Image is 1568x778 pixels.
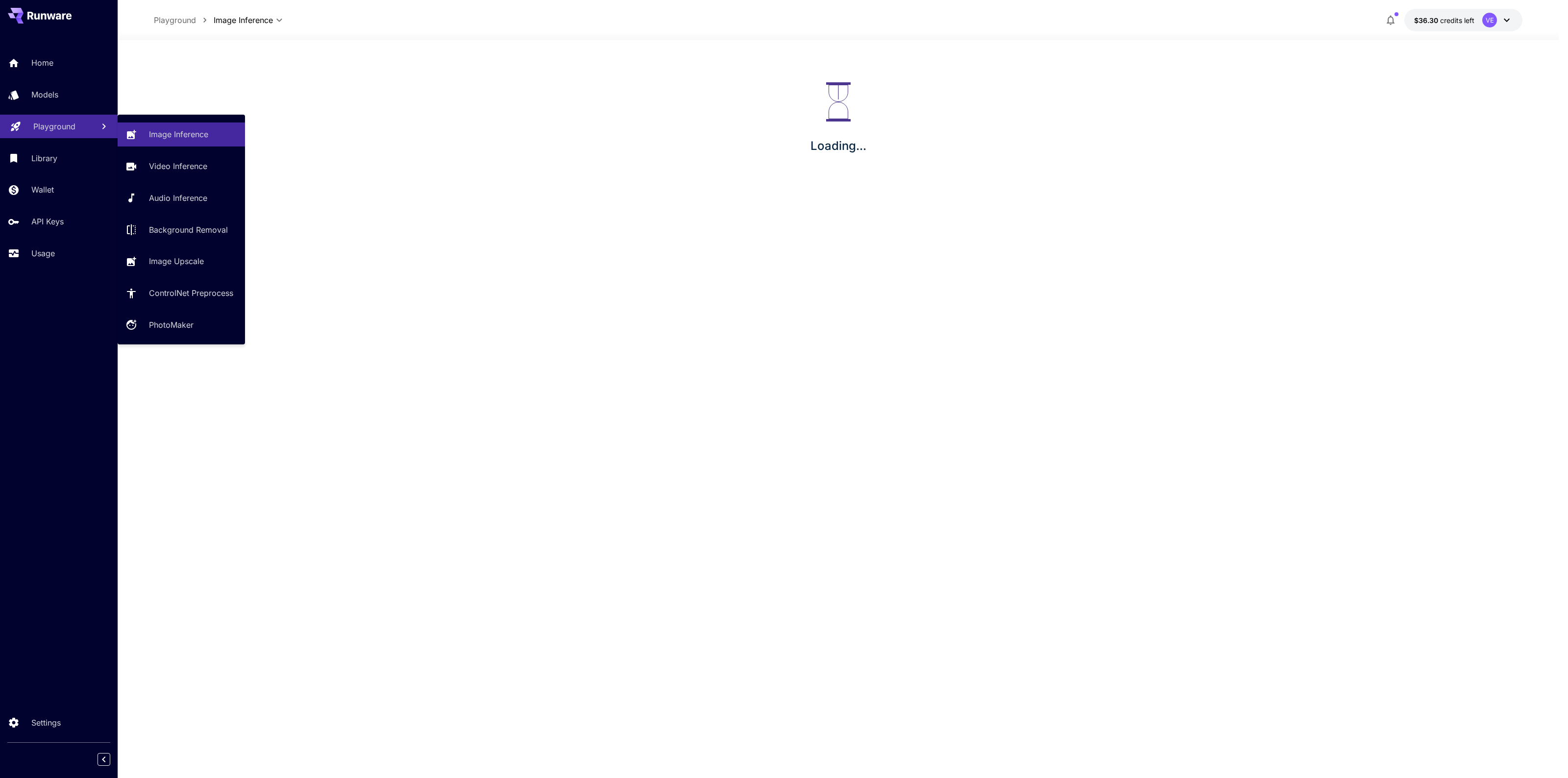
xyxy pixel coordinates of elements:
[149,319,194,331] p: PhotoMaker
[118,154,245,178] a: Video Inference
[1414,15,1474,25] div: $36.29579
[31,89,58,100] p: Models
[98,753,110,766] button: Collapse sidebar
[118,122,245,146] a: Image Inference
[149,160,207,172] p: Video Inference
[1414,16,1440,24] span: $36.30
[31,717,61,729] p: Settings
[118,249,245,273] a: Image Upscale
[118,313,245,337] a: PhotoMaker
[810,137,866,155] p: Loading...
[118,218,245,242] a: Background Removal
[214,14,273,26] span: Image Inference
[31,152,57,164] p: Library
[149,255,204,267] p: Image Upscale
[149,224,228,236] p: Background Removal
[154,14,196,26] p: Playground
[31,216,64,227] p: API Keys
[118,281,245,305] a: ControlNet Preprocess
[31,184,54,195] p: Wallet
[105,751,118,768] div: Collapse sidebar
[149,192,207,204] p: Audio Inference
[1440,16,1474,24] span: credits left
[31,57,53,69] p: Home
[33,121,75,132] p: Playground
[149,128,208,140] p: Image Inference
[118,186,245,210] a: Audio Inference
[1482,13,1497,27] div: VE
[31,247,55,259] p: Usage
[1404,9,1522,31] button: $36.29579
[149,287,233,299] p: ControlNet Preprocess
[154,14,214,26] nav: breadcrumb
